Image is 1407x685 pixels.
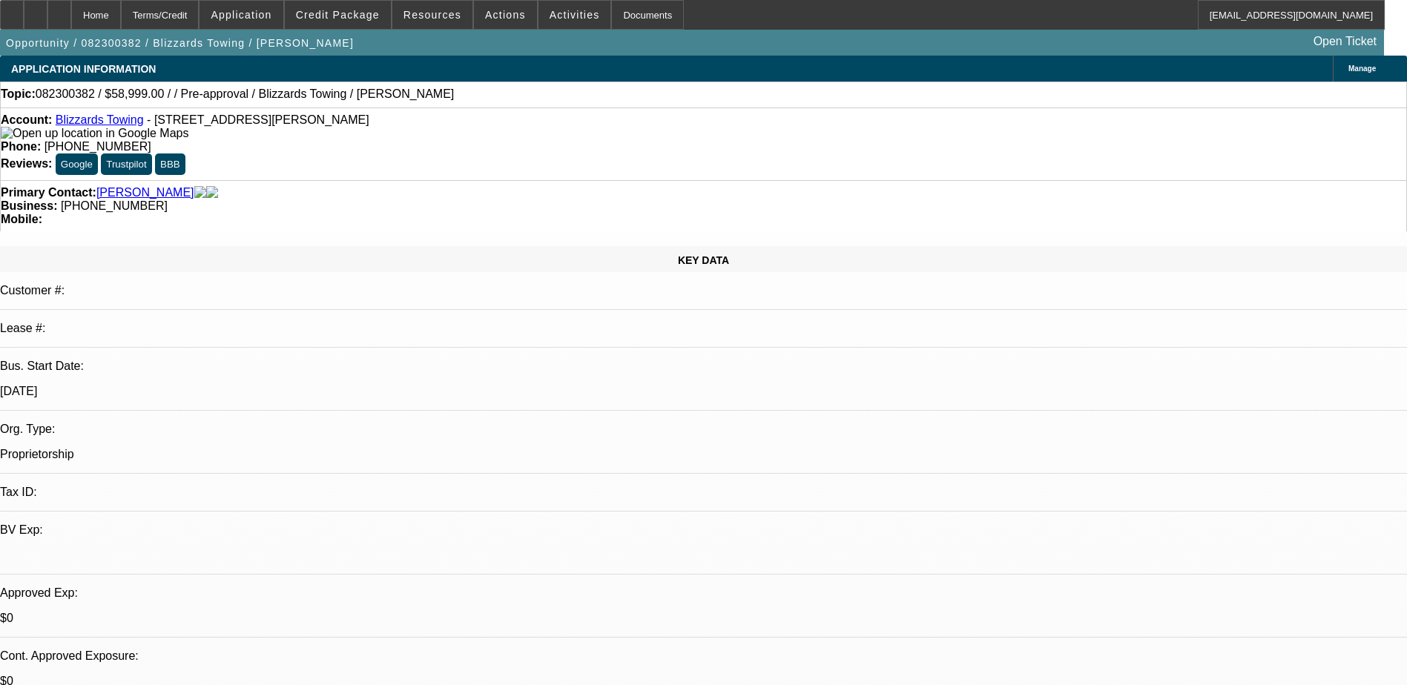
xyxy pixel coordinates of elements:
[36,87,454,101] span: 082300382 / $58,999.00 / / Pre-approval / Blizzards Towing / [PERSON_NAME]
[392,1,472,29] button: Resources
[296,9,380,21] span: Credit Package
[403,9,461,21] span: Resources
[485,9,526,21] span: Actions
[1,140,41,153] strong: Phone:
[1348,64,1376,73] span: Manage
[1,213,42,225] strong: Mobile:
[1,87,36,101] strong: Topic:
[56,113,144,126] a: Blizzards Towing
[474,1,537,29] button: Actions
[678,254,729,266] span: KEY DATA
[200,1,283,29] button: Application
[1,127,188,139] a: View Google Maps
[61,199,168,212] span: [PHONE_NUMBER]
[6,37,354,49] span: Opportunity / 082300382 / Blizzards Towing / [PERSON_NAME]
[194,186,206,199] img: facebook-icon.png
[101,153,151,175] button: Trustpilot
[1308,29,1383,54] a: Open Ticket
[1,157,52,170] strong: Reviews:
[155,153,185,175] button: BBB
[206,186,218,199] img: linkedin-icon.png
[211,9,271,21] span: Application
[1,127,188,140] img: Open up location in Google Maps
[96,186,194,199] a: [PERSON_NAME]
[56,153,98,175] button: Google
[285,1,391,29] button: Credit Package
[11,63,156,75] span: APPLICATION INFORMATION
[1,113,52,126] strong: Account:
[1,186,96,199] strong: Primary Contact:
[45,140,151,153] span: [PHONE_NUMBER]
[538,1,611,29] button: Activities
[550,9,600,21] span: Activities
[1,199,57,212] strong: Business:
[147,113,369,126] span: - [STREET_ADDRESS][PERSON_NAME]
